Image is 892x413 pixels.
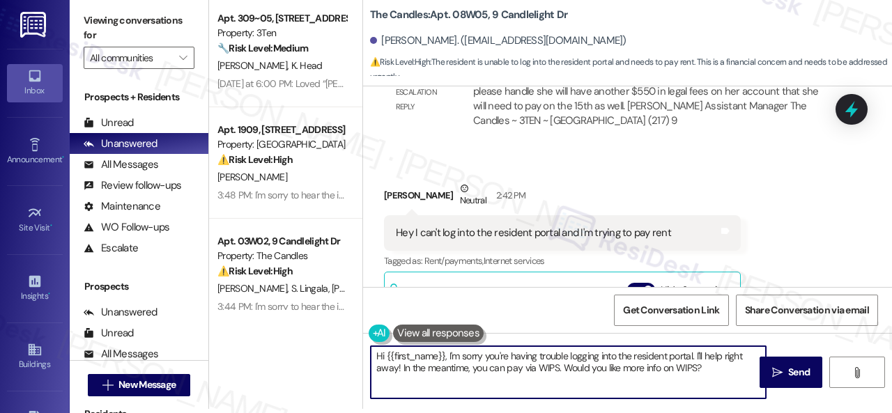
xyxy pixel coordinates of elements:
span: • [48,289,50,299]
div: Apt. 309~05, [STREET_ADDRESS][PERSON_NAME] [217,11,346,26]
span: [PERSON_NAME] [217,171,287,183]
div: Apt. 03W02, 9 Candlelight Dr [217,234,346,249]
img: ResiDesk Logo [20,12,49,38]
i:  [102,380,113,391]
span: Share Conversation via email [745,303,869,318]
span: S. Lingala [291,282,332,295]
div: All Messages [84,157,158,172]
div: Unanswered [84,305,157,320]
div: Prospects [70,279,208,294]
div: Unread [84,326,134,341]
label: Viewing conversations for [84,10,194,47]
span: • [50,221,52,231]
div: WO Follow-ups [84,220,169,235]
button: Share Conversation via email [736,295,878,326]
div: Review follow-ups [84,178,181,193]
span: Rent/payments , [424,255,484,267]
span: : The resident is unable to log into the resident portal and needs to pay rent. This is a financi... [370,55,892,85]
div: Unread [84,116,134,130]
strong: ⚠️ Risk Level: High [370,56,430,68]
div: ResiDesk escalation reply -> please handle she will have another $550 in legal fees on her accoun... [473,69,819,127]
span: • [62,153,64,162]
i:  [179,52,187,63]
div: Email escalation reply [396,70,450,114]
div: Hey I can't log into the resident portal and I'm trying to pay rent [396,226,671,240]
span: [PERSON_NAME] [217,282,291,295]
div: Property: 3Ten [217,26,346,40]
span: New Message [118,377,176,392]
button: Send [760,357,822,388]
div: Property: [GEOGRAPHIC_DATA] [217,137,346,152]
button: New Message [88,374,191,396]
span: Internet services [484,255,545,267]
div: Apt. 1909, [STREET_ADDRESS] [217,123,346,137]
div: Neutral [457,181,489,210]
span: [PERSON_NAME] [217,59,291,72]
a: Insights • [7,270,63,307]
span: Send [788,365,810,380]
button: Get Conversation Link [614,295,728,326]
b: The Candles: Apt. 08W05, 9 Candlelight Dr [370,8,567,22]
div: [PERSON_NAME] [384,181,741,215]
div: Escalate [84,241,138,256]
strong: ⚠️ Risk Level: High [217,153,293,166]
span: Get Conversation Link [623,303,719,318]
strong: ⚠️ Risk Level: High [217,265,293,277]
i:  [772,367,783,378]
div: Tagged as: [384,251,741,271]
textarea: Hi {{first_name}}, I'm sorry you're having trouble logging into the resident portal. I'll help ri... [371,346,766,398]
span: [PERSON_NAME] [332,282,406,295]
div: [PERSON_NAME]. ([EMAIL_ADDRESS][DOMAIN_NAME]) [370,33,626,48]
a: Buildings [7,338,63,375]
input: All communities [90,47,172,69]
div: Maintenance [84,199,160,214]
i:  [852,367,862,378]
div: Unanswered [84,137,157,151]
div: Property: The Candles [217,249,346,263]
div: All Messages [84,347,158,361]
a: Inbox [7,64,63,102]
span: K. Head [291,59,323,72]
label: Hide Suggestions [661,283,731,297]
div: Prospects + Residents [70,90,208,104]
a: Site Visit • [7,201,63,239]
div: 2:42 PM [493,188,525,203]
div: Related guidelines [388,283,469,309]
strong: 🔧 Risk Level: Medium [217,42,308,54]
